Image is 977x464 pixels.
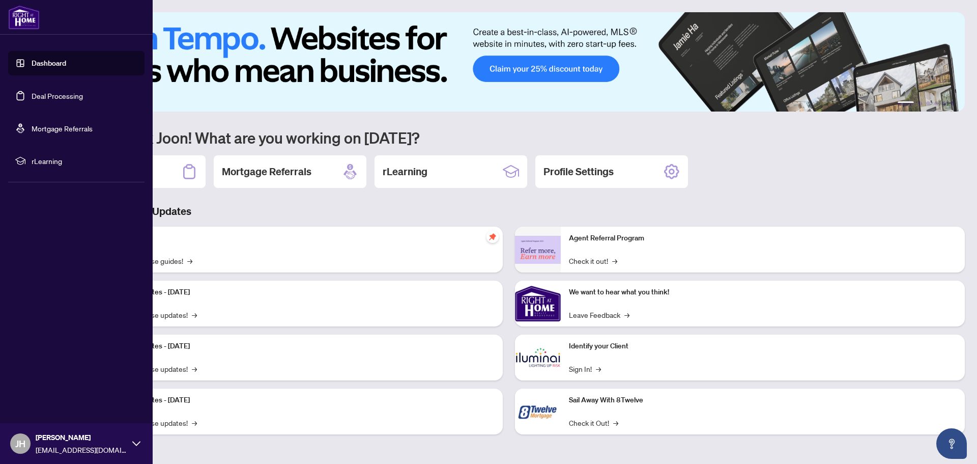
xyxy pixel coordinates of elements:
span: pushpin [486,231,499,243]
p: We want to hear what you think! [569,287,957,298]
p: Sail Away With 8Twelve [569,395,957,406]
button: 6 [951,101,955,105]
p: Platform Updates - [DATE] [107,341,495,352]
img: Sail Away With 8Twelve [515,389,561,434]
span: → [613,417,618,428]
p: Platform Updates - [DATE] [107,395,495,406]
h3: Brokerage & Industry Updates [53,204,965,219]
span: JH [15,436,25,451]
h2: rLearning [383,165,427,179]
span: → [612,255,617,266]
a: Mortgage Referrals [32,124,93,133]
a: Leave Feedback→ [569,309,629,320]
h1: Welcome back Joon! What are you working on [DATE]? [53,128,965,147]
img: logo [8,5,40,30]
h2: Mortgage Referrals [222,165,311,179]
a: Sign In!→ [569,363,601,374]
span: → [596,363,601,374]
span: [PERSON_NAME] [36,432,127,443]
button: 2 [918,101,922,105]
button: Open asap [936,428,967,459]
span: → [192,417,197,428]
span: [EMAIL_ADDRESS][DOMAIN_NAME] [36,444,127,455]
img: We want to hear what you think! [515,281,561,326]
span: → [187,255,192,266]
span: → [192,363,197,374]
img: Identify your Client [515,335,561,380]
p: Self-Help [107,233,495,244]
a: Check it out!→ [569,255,617,266]
span: rLearning [32,155,137,167]
span: → [192,309,197,320]
button: 4 [934,101,938,105]
a: Dashboard [32,59,66,68]
h2: Profile Settings [543,165,614,179]
button: 5 [942,101,946,105]
img: Slide 0 [53,12,965,112]
p: Platform Updates - [DATE] [107,287,495,298]
img: Agent Referral Program [515,236,561,264]
a: Deal Processing [32,91,83,100]
span: → [624,309,629,320]
button: 3 [926,101,930,105]
p: Identify your Client [569,341,957,352]
a: Check it Out!→ [569,417,618,428]
button: 1 [898,101,914,105]
p: Agent Referral Program [569,233,957,244]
